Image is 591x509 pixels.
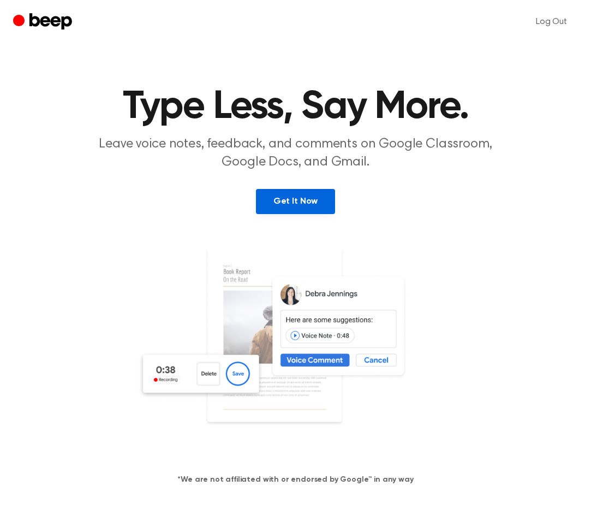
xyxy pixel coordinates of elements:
h4: *We are not affiliated with or endorsed by Google™ in any way [13,474,578,486]
a: Beep [13,11,75,33]
a: Get It Now [256,189,335,214]
a: Log Out [525,9,578,35]
img: Voice Comments on Docs and Recording Widget [138,247,454,457]
p: Leave voice notes, feedback, and comments on Google Classroom, Google Docs, and Gmail. [86,135,505,171]
h1: Type Less, Say More. [16,87,575,127]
